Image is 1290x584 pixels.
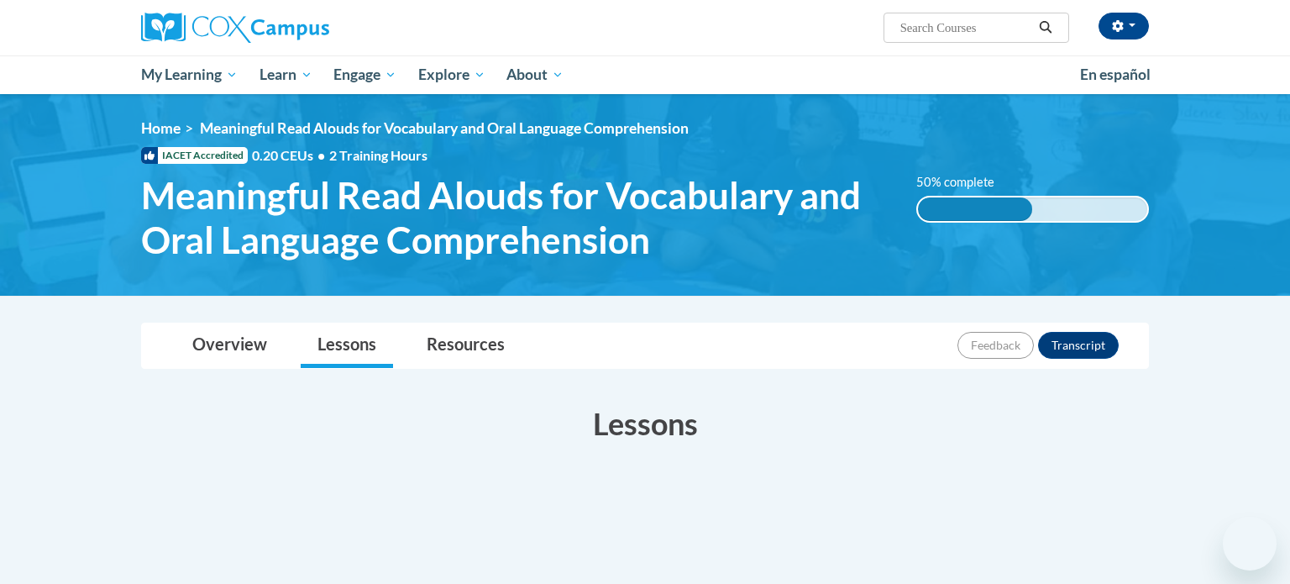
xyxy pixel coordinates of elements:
a: Learn [249,55,323,94]
a: En español [1069,57,1162,92]
div: 50% complete [918,197,1033,221]
span: IACET Accredited [141,147,248,164]
a: Overview [176,324,284,368]
img: Cox Campus [141,13,329,43]
a: About [496,55,575,94]
h3: Lessons [141,402,1149,445]
iframe: Button to launch messaging window [1223,517,1277,571]
a: Lessons [301,324,393,368]
button: Feedback [957,332,1034,359]
a: Cox Campus [141,13,460,43]
span: Engage [333,65,396,85]
span: My Learning [141,65,238,85]
div: Main menu [116,55,1174,94]
button: Search [1033,18,1058,38]
a: Engage [322,55,407,94]
label: 50% complete [916,173,1013,192]
a: My Learning [130,55,249,94]
span: Learn [260,65,312,85]
span: Explore [418,65,485,85]
span: • [317,147,325,163]
button: Account Settings [1099,13,1149,39]
span: En español [1080,66,1151,83]
span: About [506,65,564,85]
a: Resources [410,324,522,368]
span: 2 Training Hours [329,147,427,163]
span: 0.20 CEUs [252,146,329,165]
span: Meaningful Read Alouds for Vocabulary and Oral Language Comprehension [141,173,891,262]
span: Meaningful Read Alouds for Vocabulary and Oral Language Comprehension [200,119,689,137]
a: Home [141,119,181,137]
a: Explore [407,55,496,94]
button: Transcript [1038,332,1119,359]
input: Search Courses [899,18,1033,38]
